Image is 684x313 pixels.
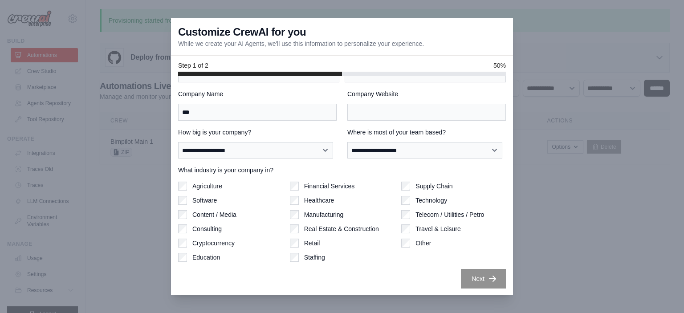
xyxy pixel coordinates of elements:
label: Staffing [304,253,325,262]
label: Manufacturing [304,210,344,219]
label: Retail [304,239,320,248]
p: While we create your AI Agents, we'll use this information to personalize your experience. [178,39,424,48]
label: Education [192,253,220,262]
label: Content / Media [192,210,236,219]
label: What industry is your company in? [178,166,506,175]
label: Travel & Leisure [415,224,460,233]
label: Company Website [347,89,506,98]
label: Software [192,196,217,205]
h3: Customize CrewAI for you [178,25,306,39]
label: Agriculture [192,182,222,191]
label: Telecom / Utilities / Petro [415,210,484,219]
label: Consulting [192,224,222,233]
label: Other [415,239,431,248]
button: Next [461,269,506,289]
label: Cryptocurrency [192,239,235,248]
span: 50% [493,61,506,70]
label: Supply Chain [415,182,452,191]
label: Technology [415,196,447,205]
label: Company Name [178,89,337,98]
label: Where is most of your team based? [347,128,506,137]
label: Real Estate & Construction [304,224,379,233]
label: Financial Services [304,182,355,191]
label: Healthcare [304,196,334,205]
span: Step 1 of 2 [178,61,208,70]
label: How big is your company? [178,128,337,137]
